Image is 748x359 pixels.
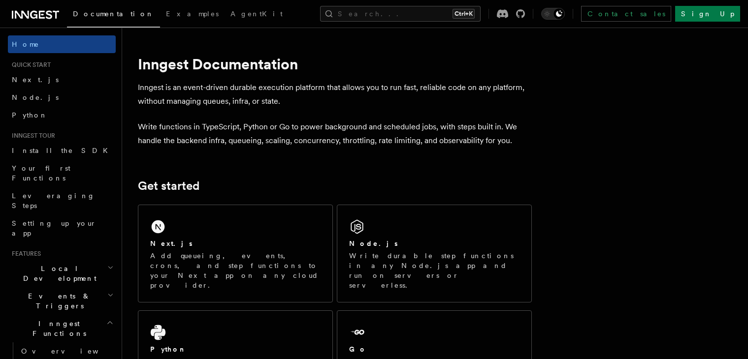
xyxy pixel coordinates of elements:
[12,219,97,237] span: Setting up your app
[8,319,106,338] span: Inngest Functions
[320,6,481,22] button: Search...Ctrl+K
[21,347,123,355] span: Overview
[150,344,187,354] h2: Python
[349,251,520,290] p: Write durable step functions in any Node.js app and run on servers or serverless.
[12,111,48,119] span: Python
[349,344,367,354] h2: Go
[150,239,193,248] h2: Next.js
[8,291,107,311] span: Events & Triggers
[8,159,116,187] a: Your first Functions
[12,76,59,84] span: Next.js
[67,3,160,28] a: Documentation
[8,315,116,342] button: Inngest Functions
[138,120,532,148] p: Write functions in TypeScript, Python or Go to power background and scheduled jobs, with steps bu...
[349,239,398,248] h2: Node.js
[8,214,116,242] a: Setting up your app
[12,147,114,154] span: Install the SDK
[337,205,532,302] a: Node.jsWrite durable step functions in any Node.js app and run on servers or serverless.
[8,264,107,283] span: Local Development
[8,61,51,69] span: Quick start
[150,251,321,290] p: Add queueing, events, crons, and step functions to your Next app on any cloud provider.
[8,89,116,106] a: Node.js
[8,142,116,159] a: Install the SDK
[12,39,39,49] span: Home
[12,164,70,182] span: Your first Functions
[138,55,532,73] h1: Inngest Documentation
[8,187,116,214] a: Leveraging Steps
[138,205,333,302] a: Next.jsAdd queueing, events, crons, and step functions to your Next app on any cloud provider.
[138,81,532,108] p: Inngest is an event-driven durable execution platform that allows you to run fast, reliable code ...
[12,192,95,209] span: Leveraging Steps
[8,287,116,315] button: Events & Triggers
[225,3,289,27] a: AgentKit
[8,260,116,287] button: Local Development
[8,132,55,140] span: Inngest tour
[8,71,116,89] a: Next.js
[453,9,475,19] kbd: Ctrl+K
[230,10,283,18] span: AgentKit
[8,35,116,53] a: Home
[8,106,116,124] a: Python
[541,8,565,20] button: Toggle dark mode
[138,179,199,193] a: Get started
[12,93,59,101] span: Node.js
[160,3,225,27] a: Examples
[166,10,219,18] span: Examples
[73,10,154,18] span: Documentation
[675,6,740,22] a: Sign Up
[8,250,41,258] span: Features
[581,6,671,22] a: Contact sales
